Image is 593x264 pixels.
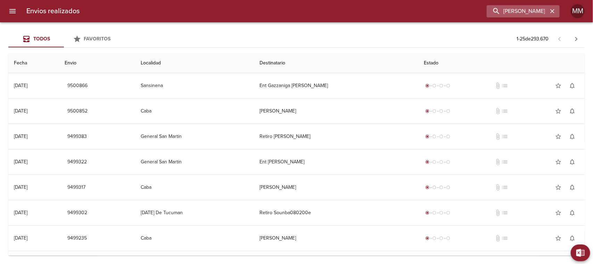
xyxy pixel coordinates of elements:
[14,159,27,165] div: [DATE]
[254,53,419,73] th: Destinatario
[439,211,444,215] span: radio_button_unchecked
[565,206,579,220] button: Activar notificaciones
[135,99,254,124] td: Caba
[446,185,451,189] span: radio_button_unchecked
[502,133,509,140] span: No tiene pedido asociado
[433,211,437,215] span: radio_button_unchecked
[433,134,437,139] span: radio_button_unchecked
[439,84,444,88] span: radio_button_unchecked
[135,200,254,225] td: [DATE] De Tucuman
[569,108,576,115] span: notifications_none
[569,82,576,89] span: notifications_none
[424,209,452,216] div: Generado
[14,235,27,241] div: [DATE]
[446,84,451,88] span: radio_button_unchecked
[446,109,451,113] span: radio_button_unchecked
[65,105,90,118] button: 9500852
[424,108,452,115] div: Generado
[8,31,120,47] div: Tabs Envios
[424,184,452,191] div: Generado
[426,211,430,215] span: radio_button_checked
[65,232,90,245] button: 9499235
[26,6,80,17] h6: Envios realizados
[439,236,444,240] span: radio_button_unchecked
[439,134,444,139] span: radio_button_unchecked
[254,226,419,251] td: [PERSON_NAME]
[426,185,430,189] span: radio_button_checked
[551,231,565,245] button: Agregar a favoritos
[551,79,565,93] button: Agregar a favoritos
[446,134,451,139] span: radio_button_unchecked
[426,109,430,113] span: radio_button_checked
[67,81,88,90] span: 9500866
[419,53,585,73] th: Estado
[517,36,549,42] p: 1 - 25 de 293.670
[565,130,579,143] button: Activar notificaciones
[424,235,452,242] div: Generado
[565,79,579,93] button: Activar notificaciones
[135,226,254,251] td: Caba
[551,180,565,194] button: Agregar a favoritos
[569,184,576,191] span: notifications_none
[14,83,27,88] div: [DATE]
[67,107,88,116] span: 9500852
[65,156,90,169] button: 9499322
[65,79,90,92] button: 9500866
[495,184,502,191] span: No tiene documentos adjuntos
[135,53,254,73] th: Localidad
[555,235,562,242] span: star_border
[426,84,430,88] span: radio_button_checked
[433,160,437,164] span: radio_button_unchecked
[254,124,419,149] td: Retiro [PERSON_NAME]
[495,158,502,165] span: No tiene documentos adjuntos
[135,175,254,200] td: Caba
[424,82,452,89] div: Generado
[65,130,90,143] button: 9499383
[565,155,579,169] button: Activar notificaciones
[555,158,562,165] span: star_border
[65,181,88,194] button: 9499317
[502,235,509,242] span: No tiene pedido asociado
[254,149,419,174] td: Ent [PERSON_NAME]
[135,73,254,98] td: Sansinena
[502,82,509,89] span: No tiene pedido asociado
[433,185,437,189] span: radio_button_unchecked
[446,236,451,240] span: radio_button_unchecked
[555,209,562,216] span: star_border
[495,82,502,89] span: No tiene documentos adjuntos
[569,235,576,242] span: notifications_none
[565,180,579,194] button: Activar notificaciones
[254,99,419,124] td: [PERSON_NAME]
[439,185,444,189] span: radio_button_unchecked
[571,4,585,18] div: MM
[14,108,27,114] div: [DATE]
[14,133,27,139] div: [DATE]
[433,236,437,240] span: radio_button_unchecked
[135,124,254,149] td: General San Martin
[487,5,548,17] input: buscar
[254,200,419,225] td: Retiro Sounba080200e
[426,160,430,164] span: radio_button_checked
[424,133,452,140] div: Generado
[14,210,27,216] div: [DATE]
[502,158,509,165] span: No tiene pedido asociado
[555,184,562,191] span: star_border
[555,82,562,89] span: star_border
[439,160,444,164] span: radio_button_unchecked
[254,175,419,200] td: [PERSON_NAME]
[254,73,419,98] td: Ent Gazzaniga [PERSON_NAME]
[565,231,579,245] button: Activar notificaciones
[495,235,502,242] span: No tiene documentos adjuntos
[571,244,590,261] button: Exportar Excel
[439,109,444,113] span: radio_button_unchecked
[569,209,576,216] span: notifications_none
[495,209,502,216] span: No tiene documentos adjuntos
[565,104,579,118] button: Activar notificaciones
[59,53,135,73] th: Envio
[65,207,90,219] button: 9499302
[495,133,502,140] span: No tiene documentos adjuntos
[67,209,87,217] span: 9499302
[67,234,87,243] span: 9499235
[426,236,430,240] span: radio_button_checked
[4,3,21,20] button: menu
